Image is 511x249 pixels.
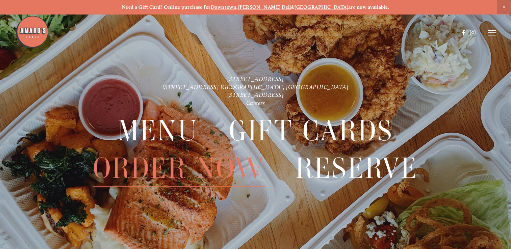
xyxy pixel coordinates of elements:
[227,91,284,99] a: [STREET_ADDRESS]
[162,83,349,91] a: [STREET_ADDRESS] [GEOGRAPHIC_DATA], [GEOGRAPHIC_DATA]
[118,112,198,149] a: Menu
[93,150,265,186] a: Order Now
[229,112,393,149] a: Gift Cards
[122,4,211,10] strong: Need a Gift Card? Online purchase for
[236,4,238,10] strong: ,
[238,4,291,10] a: [PERSON_NAME] Dell
[295,4,348,10] a: [GEOGRAPHIC_DATA]
[296,150,418,187] span: Reserve
[15,15,49,49] img: Amaro's Table
[246,99,265,107] a: Careers
[93,150,265,187] span: Order Now
[348,4,389,10] strong: are now available.
[296,150,418,186] a: Reserve
[211,4,237,10] a: Downtown
[227,75,284,83] a: [STREET_ADDRESS]
[291,4,295,10] strong: &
